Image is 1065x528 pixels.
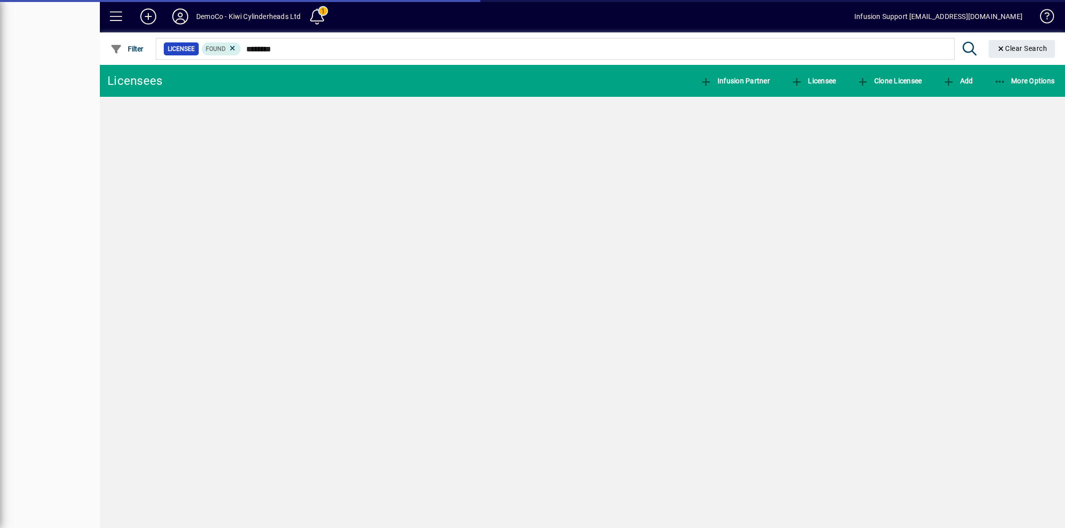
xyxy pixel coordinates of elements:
[698,72,772,90] button: Infusion Partner
[110,45,144,53] span: Filter
[168,44,195,54] span: Licensee
[108,40,146,58] button: Filter
[989,40,1056,58] button: Clear
[997,44,1048,52] span: Clear Search
[854,72,924,90] button: Clone Licensee
[940,72,975,90] button: Add
[992,72,1058,90] button: More Options
[857,77,922,85] span: Clone Licensee
[1033,2,1053,34] a: Knowledge Base
[202,42,241,55] mat-chip: Found Status: Found
[196,8,301,24] div: DemoCo - Kiwi Cylinderheads Ltd
[788,72,839,90] button: Licensee
[943,77,973,85] span: Add
[164,7,196,25] button: Profile
[791,77,836,85] span: Licensee
[206,45,226,52] span: Found
[994,77,1055,85] span: More Options
[132,7,164,25] button: Add
[107,73,162,89] div: Licensees
[854,8,1023,24] div: Infusion Support [EMAIL_ADDRESS][DOMAIN_NAME]
[700,77,770,85] span: Infusion Partner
